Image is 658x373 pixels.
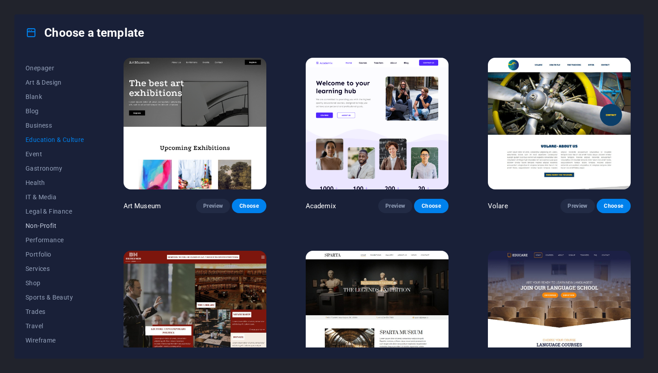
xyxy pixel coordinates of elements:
h4: Choose a template [26,26,144,40]
span: Choose [421,202,441,210]
button: Legal & Finance [26,204,84,219]
button: Shop [26,276,84,290]
button: Portfolio [26,247,84,262]
span: IT & Media [26,193,84,201]
span: Sports & Beauty [26,294,84,301]
button: IT & Media [26,190,84,204]
span: Shop [26,279,84,287]
button: Sports & Beauty [26,290,84,304]
button: Preview [196,199,230,213]
button: Gastronomy [26,161,84,176]
span: Preview [568,202,587,210]
button: Wireframe [26,333,84,347]
span: Blog [26,107,84,115]
button: Health [26,176,84,190]
span: Gastronomy [26,165,84,172]
span: Business [26,122,84,129]
button: Education & Culture [26,133,84,147]
span: Choose [604,202,624,210]
span: Art & Design [26,79,84,86]
span: Portfolio [26,251,84,258]
button: Art & Design [26,75,84,90]
span: Travel [26,322,84,330]
button: Non-Profit [26,219,84,233]
button: Travel [26,319,84,333]
p: Art Museum [124,202,161,210]
span: Event [26,150,84,158]
img: Academix [306,58,449,189]
button: Performance [26,233,84,247]
p: Academix [306,202,336,210]
button: Onepager [26,61,84,75]
button: Blog [26,104,84,118]
span: Education & Culture [26,136,84,143]
span: Onepager [26,64,84,72]
span: Wireframe [26,337,84,344]
span: Choose [239,202,259,210]
button: Preview [378,199,412,213]
span: Preview [385,202,405,210]
button: Choose [597,199,631,213]
span: Health [26,179,84,186]
span: Blank [26,93,84,100]
button: Preview [560,199,594,213]
img: Art Museum [124,58,266,189]
button: Event [26,147,84,161]
img: Volare [488,58,631,189]
span: Non-Profit [26,222,84,229]
span: Legal & Finance [26,208,84,215]
button: Blank [26,90,84,104]
p: Volare [488,202,508,210]
button: Business [26,118,84,133]
button: Choose [232,199,266,213]
span: Performance [26,236,84,244]
button: Trades [26,304,84,319]
span: Preview [203,202,223,210]
button: Choose [414,199,448,213]
span: Services [26,265,84,272]
span: Trades [26,308,84,315]
button: Services [26,262,84,276]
